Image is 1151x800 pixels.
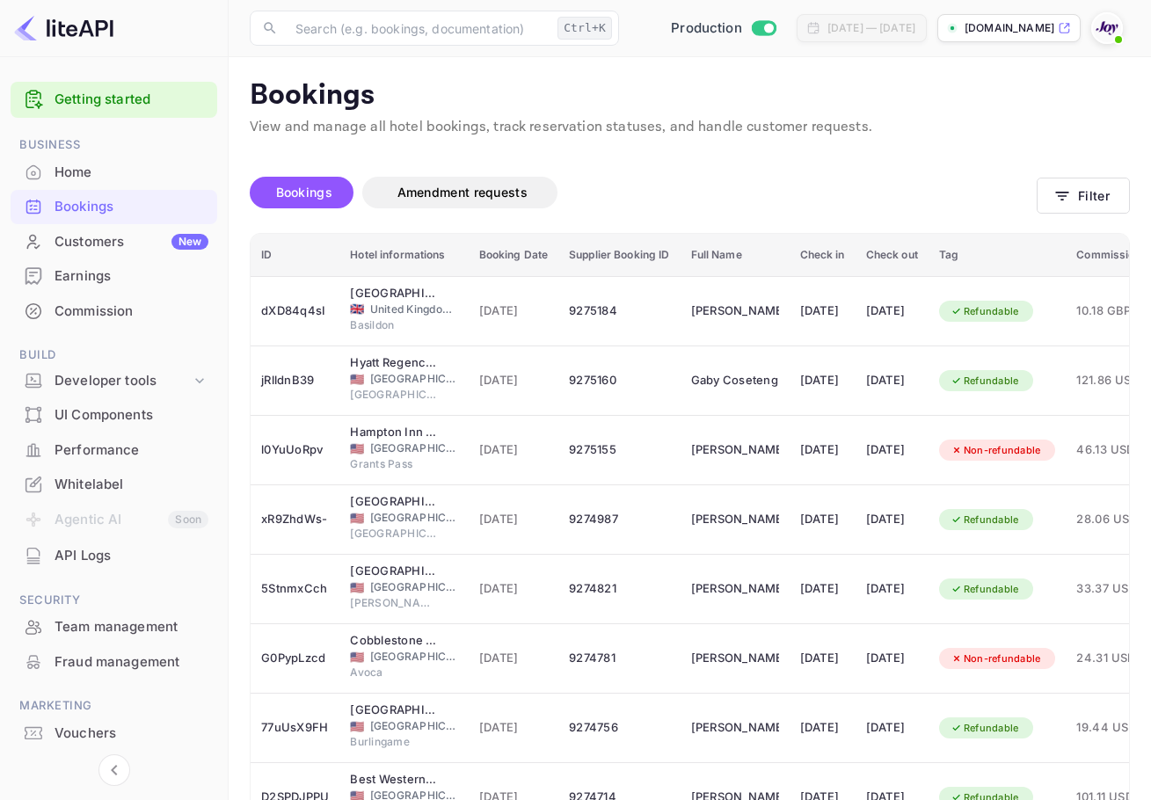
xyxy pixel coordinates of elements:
div: Whitelabel [55,475,208,495]
div: UI Components [11,398,217,433]
div: API Logs [55,546,208,566]
input: Search (e.g. bookings, documentation) [285,11,550,46]
button: Collapse navigation [98,754,130,786]
div: Hilton Garden Inn Princeton Lawrenceville [350,493,438,511]
span: [DATE] [479,649,549,668]
span: [GEOGRAPHIC_DATA] [350,387,438,403]
div: Vouchers [11,716,217,751]
span: Marketing [11,696,217,716]
div: Refundable [939,301,1031,323]
th: Booking Date [469,234,559,277]
div: Refundable [939,578,1031,600]
div: Carrie Crawford [691,644,779,673]
div: dXD84q4sI [261,297,329,325]
div: Fraud management [11,645,217,680]
span: United Kingdom of [GEOGRAPHIC_DATA] and [GEOGRAPHIC_DATA] [370,302,458,317]
span: Grants Pass [350,456,438,472]
div: G0PypLzcd [261,644,329,673]
div: Team management [11,610,217,644]
div: [DATE] [866,297,918,325]
span: Security [11,591,217,610]
div: account-settings tabs [250,177,1037,208]
span: [GEOGRAPHIC_DATA] [370,440,458,456]
a: CustomersNew [11,225,217,258]
img: LiteAPI logo [14,14,113,42]
div: [DATE] [800,714,845,742]
div: 9274987 [569,505,669,534]
div: New [171,234,208,250]
div: Refundable [939,717,1031,739]
span: United States of America [350,443,364,455]
th: Commission [1066,234,1151,277]
div: Ann Iverson [691,714,779,742]
div: xR9ZhdWs- [261,505,329,534]
span: [GEOGRAPHIC_DATA] [370,371,458,387]
th: Supplier Booking ID [558,234,680,277]
div: Ctrl+K [557,17,612,40]
div: 77uUsX9FH [261,714,329,742]
div: 9274781 [569,644,669,673]
div: Gaby Coseteng [691,367,779,395]
div: Holiday Inn Basildon, an IHG Hotel [350,285,438,302]
div: [DATE] [800,297,845,325]
span: [PERSON_NAME][GEOGRAPHIC_DATA] [350,595,438,611]
span: 46.13 USD [1076,440,1140,460]
span: Business [11,135,217,155]
span: 24.31 USD [1076,649,1140,668]
div: jRlldnB39 [261,367,329,395]
span: Burlingame [350,734,438,750]
span: 33.37 USD [1076,579,1140,599]
div: l0YuUoRpv [261,436,329,464]
span: [DATE] [479,579,549,599]
div: Hyatt Regency San Francisco Airport [350,702,438,719]
a: Performance [11,433,217,466]
div: Cobblestone Inn & Suites - Avoca [350,632,438,650]
a: Team management [11,610,217,643]
div: Hyatt Place Ann Arbor [350,563,438,580]
div: [DATE] [866,367,918,395]
div: Hyatt Regency Lost Pines Resort and Spa [350,354,438,372]
a: Commission [11,295,217,327]
div: Customers [55,232,208,252]
span: United States of America [350,374,364,385]
span: [DATE] [479,440,549,460]
div: Ann Dover [691,436,779,464]
div: Developer tools [11,366,217,396]
a: Whitelabel [11,468,217,500]
span: Avoca [350,665,438,680]
div: Home [55,163,208,183]
p: View and manage all hotel bookings, track reservation statuses, and handle customer requests. [250,117,1130,138]
div: Vouchers [55,724,208,744]
span: [DATE] [479,510,549,529]
div: Performance [55,440,208,461]
div: Switch to Sandbox mode [664,18,783,39]
th: Tag [929,234,1067,277]
span: [DATE] [479,718,549,738]
span: [GEOGRAPHIC_DATA] [350,526,438,542]
img: With Joy [1093,14,1121,42]
th: Hotel informations [339,234,468,277]
a: Getting started [55,90,208,110]
span: [DATE] [479,371,549,390]
div: 9274756 [569,714,669,742]
div: 9275160 [569,367,669,395]
div: CustomersNew [11,225,217,259]
span: United States of America [350,651,364,663]
span: [GEOGRAPHIC_DATA] [370,579,458,595]
div: Ruijin Qi [691,505,779,534]
div: Commission [11,295,217,329]
div: API Logs [11,539,217,573]
div: 9275184 [569,297,669,325]
div: Home [11,156,217,190]
span: [DATE] [479,302,549,321]
span: [GEOGRAPHIC_DATA] [370,510,458,526]
span: United States of America [350,582,364,593]
div: Hampton Inn & Suites Grants Pass [350,424,438,441]
span: 121.86 USD [1076,371,1140,390]
span: United States of America [350,721,364,732]
span: Production [671,18,742,39]
a: Fraud management [11,645,217,678]
div: Commission [55,302,208,322]
p: Bookings [250,78,1130,113]
div: [DATE] [866,714,918,742]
